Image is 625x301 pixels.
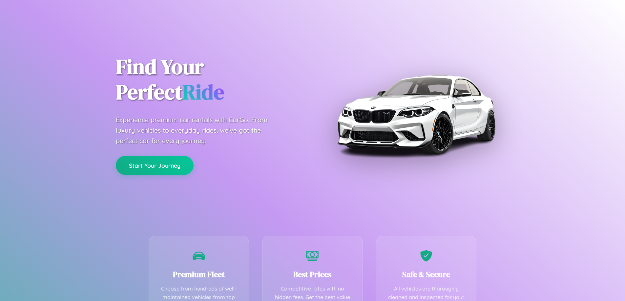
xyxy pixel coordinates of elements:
[386,269,467,280] h3: Safe & Secure
[334,33,498,197] img: Premium BMW car rental vehicle
[182,78,224,106] span: Ride
[116,115,280,146] p: Experience premium car rentals with CarGo. From luxury vehicles to everyday rides, we've got the ...
[116,54,303,105] h1: Find Your Perfect
[116,156,194,175] button: Start Your Journey
[159,269,239,280] h3: Premium Fleet
[272,269,353,280] h3: Best Prices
